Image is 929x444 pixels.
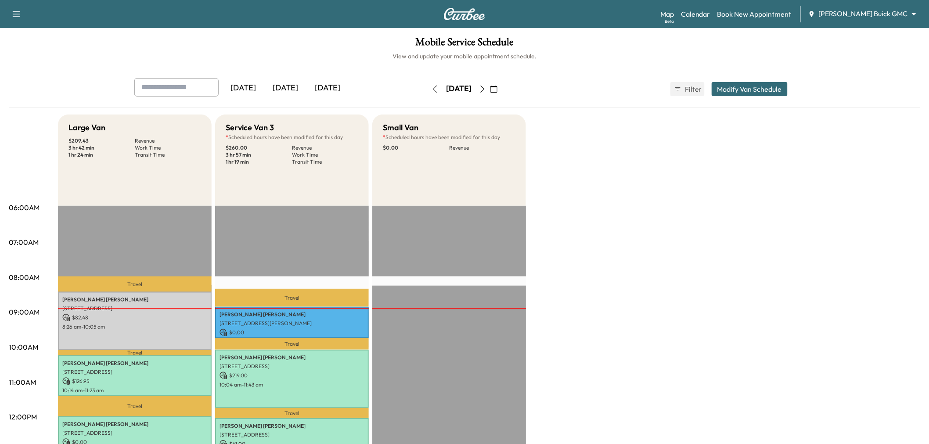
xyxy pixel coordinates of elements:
[665,18,674,25] div: Beta
[220,320,364,327] p: [STREET_ADDRESS][PERSON_NAME]
[717,9,792,19] a: Book New Appointment
[226,151,292,158] p: 3 hr 57 min
[9,37,920,52] h1: Mobile Service Schedule
[62,377,207,385] p: $ 126.95
[220,423,364,430] p: [PERSON_NAME] [PERSON_NAME]
[135,151,201,158] p: Transit Time
[226,134,358,141] p: Scheduled hours have been modified for this day
[383,134,515,141] p: Scheduled hours have been modified for this day
[220,363,364,370] p: [STREET_ADDRESS]
[9,52,920,61] h6: View and update your mobile appointment schedule.
[9,237,39,247] p: 07:00AM
[68,122,105,134] h5: Large Van
[685,84,701,94] span: Filter
[220,354,364,361] p: [PERSON_NAME] [PERSON_NAME]
[215,408,369,418] p: Travel
[9,412,37,422] p: 12:00PM
[62,323,207,330] p: 8:26 am - 10:05 am
[222,78,264,98] div: [DATE]
[660,9,674,19] a: MapBeta
[68,144,135,151] p: 3 hr 42 min
[62,360,207,367] p: [PERSON_NAME] [PERSON_NAME]
[292,158,358,165] p: Transit Time
[9,202,40,213] p: 06:00AM
[9,342,38,352] p: 10:00AM
[9,307,40,317] p: 09:00AM
[446,83,472,94] div: [DATE]
[449,144,515,151] p: Revenue
[62,430,207,437] p: [STREET_ADDRESS]
[62,421,207,428] p: [PERSON_NAME] [PERSON_NAME]
[58,396,212,416] p: Travel
[135,144,201,151] p: Work Time
[215,289,369,306] p: Travel
[712,82,788,96] button: Modify Van Schedule
[62,305,207,312] p: [STREET_ADDRESS]
[68,137,135,144] p: $ 209.43
[226,144,292,151] p: $ 260.00
[670,82,705,96] button: Filter
[220,311,364,318] p: [PERSON_NAME] [PERSON_NAME]
[220,381,364,388] p: 10:04 am - 11:43 am
[135,137,201,144] p: Revenue
[292,144,358,151] p: Revenue
[220,372,364,380] p: $ 219.00
[58,276,212,292] p: Travel
[62,369,207,376] p: [STREET_ADDRESS]
[819,9,908,19] span: [PERSON_NAME] Buick GMC
[9,272,40,283] p: 08:00AM
[62,314,207,322] p: $ 82.48
[443,8,486,20] img: Curbee Logo
[62,296,207,303] p: [PERSON_NAME] [PERSON_NAME]
[383,122,418,134] h5: Small Van
[383,144,449,151] p: $ 0.00
[68,151,135,158] p: 1 hr 24 min
[306,78,349,98] div: [DATE]
[215,338,369,350] p: Travel
[58,350,212,355] p: Travel
[62,387,207,394] p: 10:14 am - 11:23 am
[220,329,364,337] p: $ 0.00
[220,431,364,438] p: [STREET_ADDRESS]
[226,158,292,165] p: 1 hr 19 min
[292,151,358,158] p: Work Time
[681,9,710,19] a: Calendar
[226,122,274,134] h5: Service Van 3
[264,78,306,98] div: [DATE]
[9,377,36,387] p: 11:00AM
